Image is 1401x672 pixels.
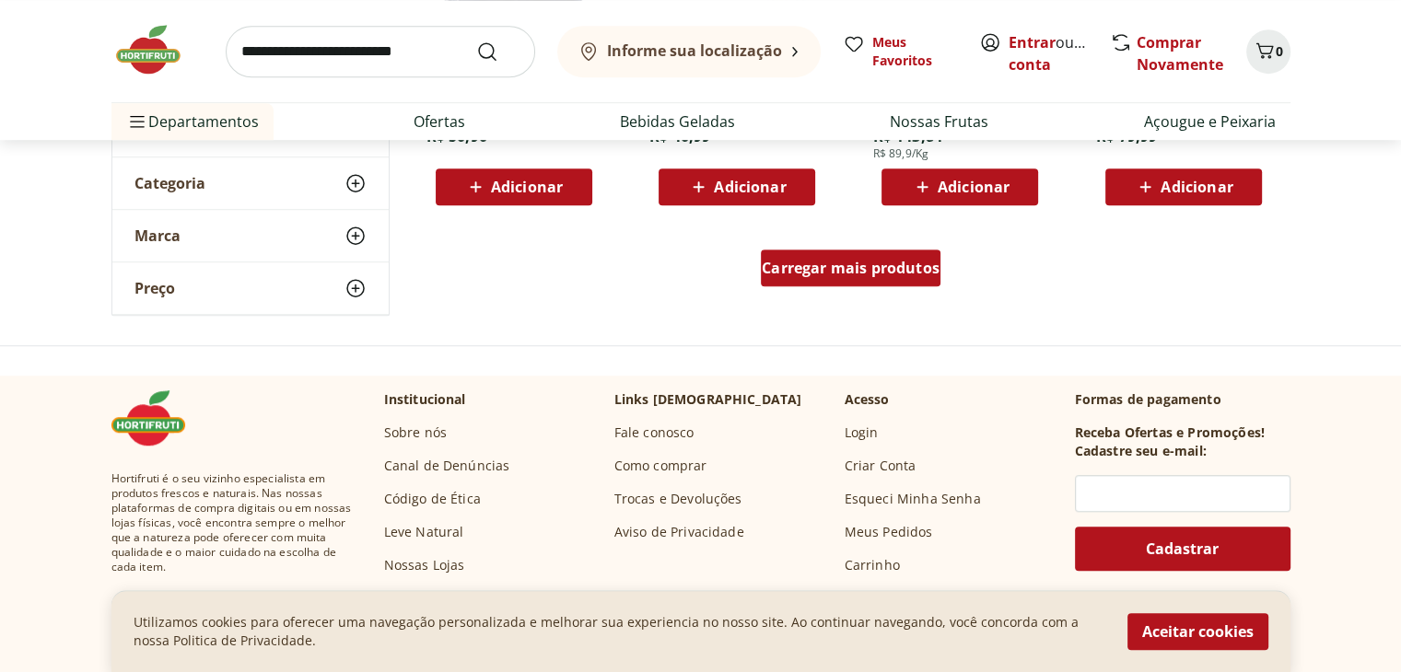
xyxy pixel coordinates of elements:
[134,226,181,245] span: Marca
[126,99,259,144] span: Departamentos
[491,180,563,194] span: Adicionar
[1127,613,1268,650] button: Aceitar cookies
[134,613,1105,650] p: Utilizamos cookies para oferecer uma navegação personalizada e melhorar sua experiencia no nosso ...
[1146,541,1219,556] span: Cadastrar
[659,168,815,205] button: Adicionar
[845,390,890,409] p: Acesso
[384,523,464,541] a: Leve Natural
[1161,180,1232,194] span: Adicionar
[1009,32,1110,75] a: Criar conta
[1075,423,1265,442] h3: Receba Ofertas e Promoções!
[1144,110,1276,133] a: Açougue e Peixaria
[476,41,520,63] button: Submit Search
[872,33,957,70] span: Meus Favoritos
[845,523,933,541] a: Meus Pedidos
[1246,29,1290,74] button: Carrinho
[614,523,744,541] a: Aviso de Privacidade
[714,180,786,194] span: Adicionar
[112,157,389,209] button: Categoria
[890,110,988,133] a: Nossas Frutas
[872,146,928,161] span: R$ 89,9/Kg
[614,390,802,409] p: Links [DEMOGRAPHIC_DATA]
[1075,442,1207,460] h3: Cadastre seu e-mail:
[938,180,1010,194] span: Adicionar
[614,423,695,442] a: Fale conosco
[1137,32,1223,75] a: Comprar Novamente
[1276,42,1283,60] span: 0
[845,423,879,442] a: Login
[384,423,447,442] a: Sobre nós
[761,249,940,294] a: Carregar mais produtos
[1009,31,1091,75] span: ou
[384,490,481,508] a: Código de Ética
[557,26,821,77] button: Informe sua localização
[1105,168,1262,205] button: Adicionar
[414,110,465,133] a: Ofertas
[845,556,900,574] a: Carrinho
[112,262,389,314] button: Preço
[134,279,175,297] span: Preço
[845,490,981,508] a: Esqueci Minha Senha
[1009,32,1056,52] a: Entrar
[384,390,466,409] p: Institucional
[607,41,782,61] b: Informe sua localização
[1075,390,1290,409] p: Formas de pagamento
[881,168,1038,205] button: Adicionar
[126,99,148,144] button: Menu
[614,457,707,475] a: Como comprar
[843,33,957,70] a: Meus Favoritos
[384,556,465,574] a: Nossas Lojas
[111,390,204,446] img: Hortifruti
[436,168,592,205] button: Adicionar
[111,471,355,574] span: Hortifruti é o seu vizinho especialista em produtos frescos e naturais. Nas nossas plataformas de...
[845,457,916,475] a: Criar Conta
[134,174,205,192] span: Categoria
[1075,527,1290,571] button: Cadastrar
[384,457,510,475] a: Canal de Denúncias
[620,110,735,133] a: Bebidas Geladas
[111,22,204,77] img: Hortifruti
[112,210,389,261] button: Marca
[614,490,742,508] a: Trocas e Devoluções
[762,261,940,275] span: Carregar mais produtos
[226,26,535,77] input: search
